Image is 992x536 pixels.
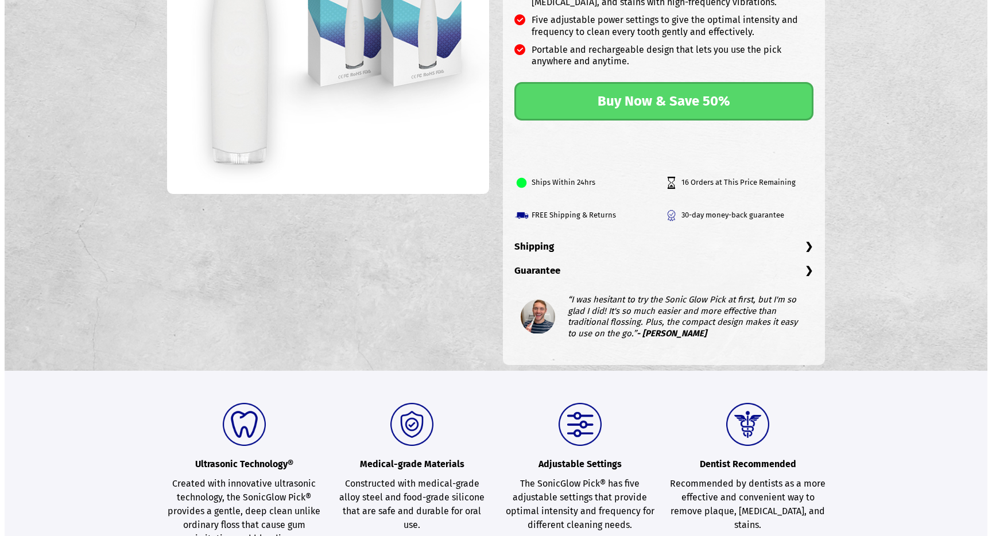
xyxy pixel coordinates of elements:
[514,265,814,289] h3: Guarantee
[514,44,814,74] li: Portable and rechargeable design that lets you use the pick anywhere and anytime.
[166,403,323,477] b: Ultrasonic Technology®
[514,166,664,199] li: Ships Within 24hrs
[514,14,814,44] li: Five adjustable power settings to give the optimal intensity and frequency to clean every tooth g...
[334,403,491,477] b: Medical-grade Materials
[664,166,814,199] li: 16 Orders at This Price Remaining
[637,328,707,339] b: - [PERSON_NAME]
[670,403,827,532] div: Recommended by dentists as a more effective and convenient way to remove plaque, [MEDICAL_DATA], ...
[568,294,807,339] blockquote: “I was hesitant to try the Sonic Glow Pick at first, but I'm so glad I did! It's so much easier a...
[670,403,827,477] b: Dentist Recommended
[514,82,814,121] a: Buy Now & Save 50%
[334,403,491,532] div: Constructed with medical-grade alloy steel and food-grade silicone that are safe and durable for ...
[502,403,658,532] div: The SonicGlow Pick® has five adjustable settings that provide optimal intensity and frequency for...
[664,199,814,232] li: 30-day money-back guarantee
[502,403,658,477] b: Adjustable Settings
[514,199,664,232] li: FREE Shipping & Returns
[514,240,814,265] h3: Shipping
